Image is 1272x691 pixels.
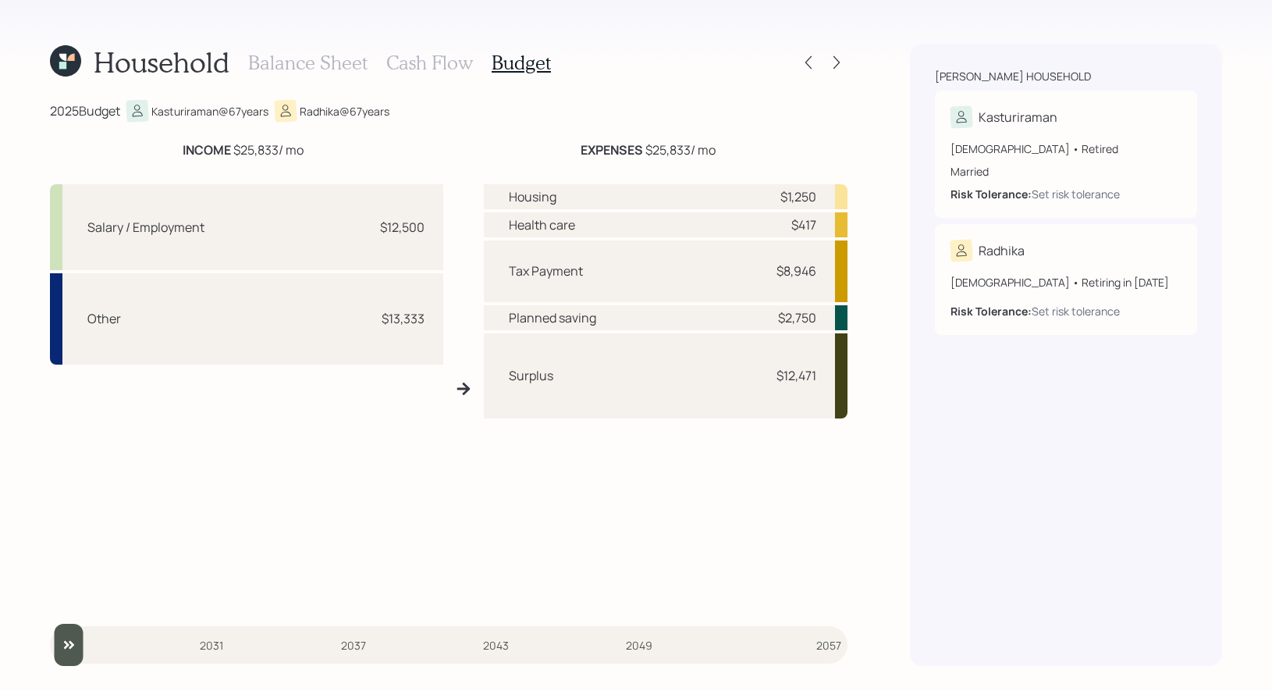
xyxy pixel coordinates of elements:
div: [PERSON_NAME] household [935,69,1091,84]
h1: Household [94,45,229,79]
div: [DEMOGRAPHIC_DATA] • Retiring in [DATE] [950,274,1181,290]
h3: Balance Sheet [248,52,368,74]
b: INCOME [183,141,231,159]
div: $1,250 [780,187,816,206]
div: $8,946 [776,262,816,280]
div: Planned saving [509,308,596,327]
div: Radhika @ 67 years [300,103,389,119]
b: Risk Tolerance: [950,187,1032,201]
div: Tax Payment [509,262,583,280]
div: Surplus [509,366,553,385]
div: $417 [791,215,816,234]
div: Kasturiraman [979,108,1057,126]
div: [DEMOGRAPHIC_DATA] • Retired [950,141,1181,157]
div: Other [87,309,121,328]
b: EXPENSES [581,141,643,159]
h3: Budget [492,52,551,74]
div: 2025 Budget [50,102,120,120]
div: Set risk tolerance [1032,303,1120,319]
div: $25,833 / mo [183,141,304,159]
h3: Cash Flow [386,52,473,74]
div: Kasturiraman @ 67 years [151,103,268,119]
div: Health care [509,215,575,234]
div: Housing [509,187,556,206]
div: $12,471 [776,366,816,385]
div: Set risk tolerance [1032,186,1120,202]
div: Married [950,163,1181,180]
b: Risk Tolerance: [950,304,1032,319]
div: $13,333 [382,309,425,328]
div: $2,750 [778,308,816,327]
div: $25,833 / mo [581,141,716,159]
div: Salary / Employment [87,218,204,237]
div: $12,500 [380,218,425,237]
div: Radhika [979,241,1025,260]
